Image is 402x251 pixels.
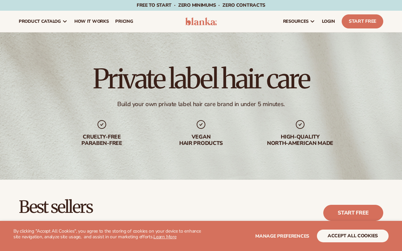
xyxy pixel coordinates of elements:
[280,11,319,32] a: resources
[317,230,389,242] button: accept all cookies
[137,2,265,8] span: Free to start · ZERO minimums · ZERO contracts
[59,134,145,147] div: cruelty-free paraben-free
[322,19,335,24] span: LOGIN
[255,230,309,242] button: Manage preferences
[255,233,309,239] span: Manage preferences
[112,11,136,32] a: pricing
[71,11,112,32] a: How It Works
[93,66,309,92] h1: Private label hair care
[117,100,285,108] div: Build your own private label hair care brand in under 5 minutes.
[257,134,343,147] div: High-quality North-american made
[19,220,240,228] div: Private label beauty and hair products to start your beauty and self care line [DATE].
[19,19,61,24] span: product catalog
[185,17,217,25] img: logo
[153,234,176,240] a: Learn More
[319,11,338,32] a: LOGIN
[13,229,201,240] p: By clicking "Accept All Cookies", you agree to the storing of cookies on your device to enhance s...
[74,19,109,24] span: How It Works
[323,205,383,221] a: Start free
[19,198,240,216] h2: Best sellers
[342,14,383,28] a: Start Free
[115,19,133,24] span: pricing
[15,11,71,32] a: product catalog
[283,19,309,24] span: resources
[158,134,244,147] div: Vegan hair products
